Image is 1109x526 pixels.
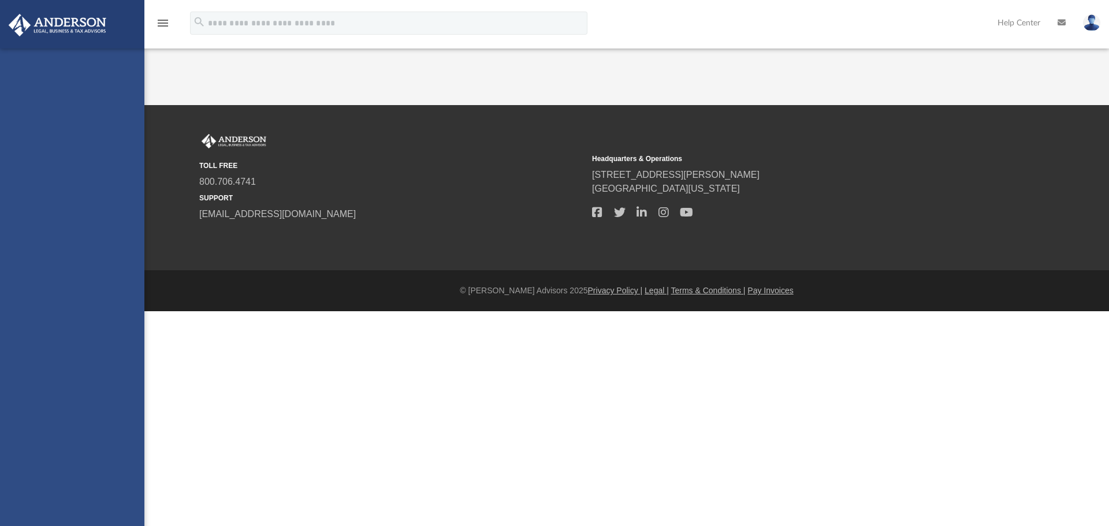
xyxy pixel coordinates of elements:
img: Anderson Advisors Platinum Portal [5,14,110,36]
a: [STREET_ADDRESS][PERSON_NAME] [592,170,760,180]
i: search [193,16,206,28]
small: TOLL FREE [199,161,584,171]
a: 800.706.4741 [199,177,256,186]
a: menu [156,22,170,30]
small: SUPPORT [199,193,584,203]
a: [EMAIL_ADDRESS][DOMAIN_NAME] [199,209,356,219]
a: Privacy Policy | [588,286,643,295]
small: Headquarters & Operations [592,154,977,164]
a: Pay Invoices [747,286,793,295]
a: Terms & Conditions | [671,286,746,295]
img: User Pic [1083,14,1100,31]
a: [GEOGRAPHIC_DATA][US_STATE] [592,184,740,193]
a: Legal | [645,286,669,295]
div: © [PERSON_NAME] Advisors 2025 [144,285,1109,297]
img: Anderson Advisors Platinum Portal [199,134,269,149]
i: menu [156,16,170,30]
